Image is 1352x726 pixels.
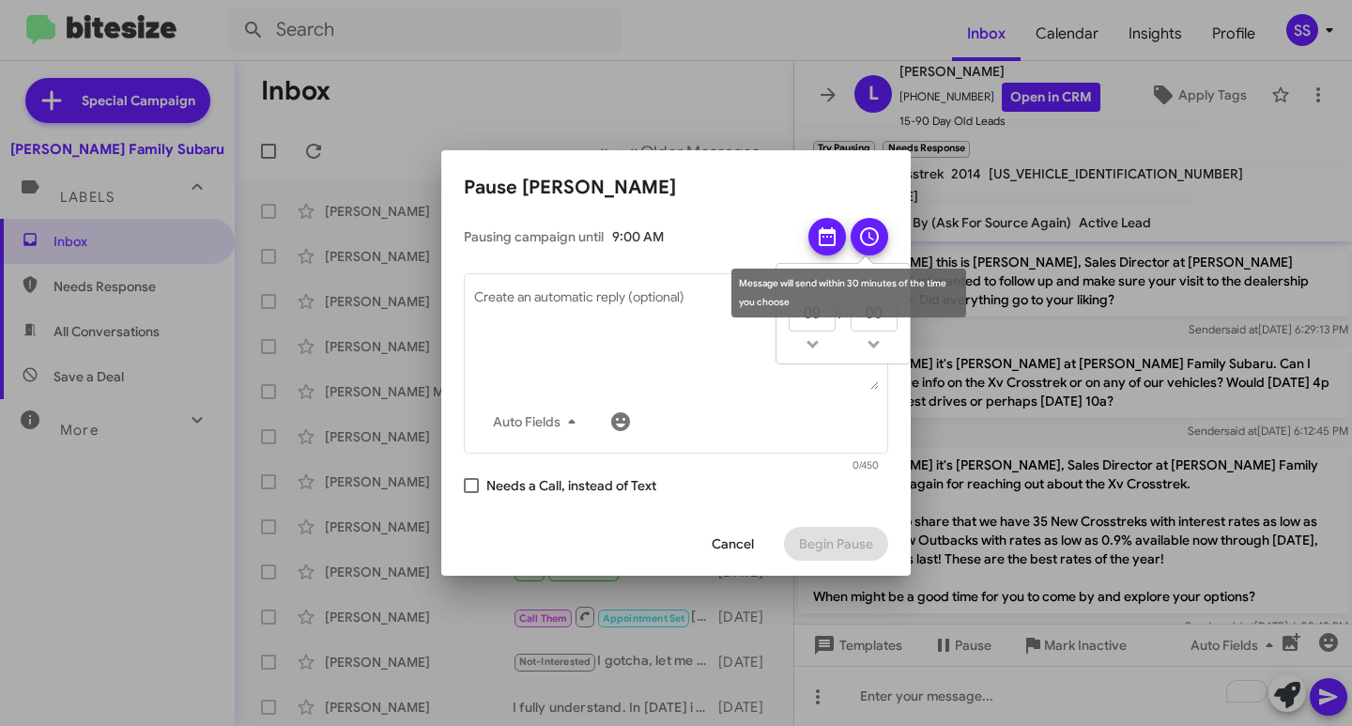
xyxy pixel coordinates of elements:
button: Auto Fields [478,405,598,439]
span: 9:00 AM [612,228,664,245]
h2: Pause [PERSON_NAME] [464,173,888,203]
span: Begin Pause [799,527,873,561]
button: Begin Pause [784,527,888,561]
mat-hint: 0/450 [853,460,879,471]
span: Needs a Call, instead of Text [486,474,656,497]
div: Message will send within 30 minutes of the time you choose [731,269,966,317]
span: Pausing campaign until [464,227,792,246]
button: Cancel [697,527,769,561]
span: Auto Fields [493,405,583,439]
span: Cancel [712,527,754,561]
